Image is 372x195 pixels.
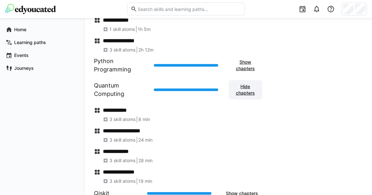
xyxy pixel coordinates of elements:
[138,47,153,53] span: 2h 12m
[138,157,153,164] span: 28 min
[109,47,135,53] span: 3 skill atoms
[109,116,135,123] span: 3 skill atoms
[232,59,259,72] span: Show chapters
[228,56,262,75] button: Show chapters
[109,157,135,164] span: 3 skill atoms
[137,6,241,12] input: Search skills and learning paths…
[109,26,135,32] span: 1 skill atoms
[232,83,259,96] span: Hide chapters
[228,80,262,99] button: Hide chapters
[109,178,135,184] span: 3 skill atoms
[94,81,149,98] h1: Quantum Computing
[138,137,153,143] span: 24 min
[109,137,135,143] span: 3 skill atoms
[138,178,152,184] span: 19 min
[138,26,151,32] span: 1h 5m
[94,57,149,74] h1: Python Programming
[138,116,150,123] span: 8 min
